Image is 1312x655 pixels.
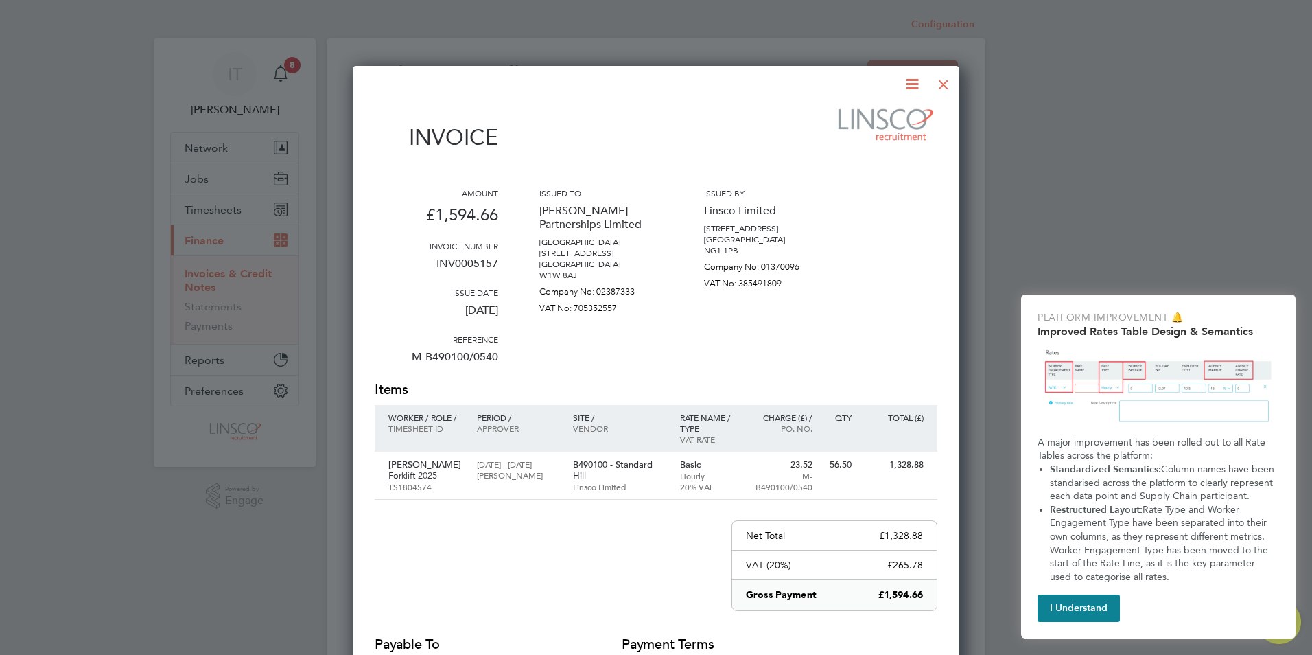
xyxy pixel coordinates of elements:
h3: Reference [375,334,498,345]
p: Charge (£) / [753,412,812,423]
p: Platform Improvement 🔔 [1038,311,1279,325]
p: Site / [573,412,666,423]
p: 20% VAT [680,481,740,492]
p: £1,328.88 [879,529,923,542]
p: [GEOGRAPHIC_DATA] [539,237,663,248]
p: VAT No: 385491809 [704,273,828,289]
img: linsco-logo-remittance.png [831,104,937,145]
div: Improved Rate Table Semantics [1021,295,1296,639]
p: 1,328.88 [865,459,924,470]
p: Net Total [746,529,785,542]
p: £265.78 [887,559,923,571]
h3: Issued to [539,187,663,198]
p: [PERSON_NAME] Partnerships Limited [539,198,663,237]
p: £1,594.66 [375,198,498,240]
p: Basic [680,459,740,470]
h3: Issued by [704,187,828,198]
img: Updated Rates Table Design & Semantics [1038,343,1279,430]
p: B490100 - Standard Hill [573,459,666,481]
h1: Invoice [375,124,498,150]
p: [STREET_ADDRESS] [704,223,828,234]
p: VAT (20%) [746,559,791,571]
strong: Restructured Layout: [1050,504,1143,516]
p: [DATE] [375,298,498,334]
p: [PERSON_NAME] [477,470,559,481]
p: VAT rate [680,434,740,445]
p: [GEOGRAPHIC_DATA] [539,259,663,270]
p: Period / [477,412,559,423]
h2: Payable to [375,635,581,654]
p: Forklift 2025 [388,470,463,481]
p: TS1804574 [388,481,463,492]
p: Company No: 02387333 [539,281,663,297]
p: INV0005157 [375,251,498,287]
p: Linsco Limited [573,481,666,492]
h2: Improved Rates Table Design & Semantics [1038,325,1279,338]
p: Approver [477,423,559,434]
span: Column names have been standarised across the platform to clearly represent each data point and S... [1050,463,1277,502]
h3: Invoice number [375,240,498,251]
p: Company No: 01370096 [704,256,828,273]
p: Worker / Role / [388,412,463,423]
h3: Amount [375,187,498,198]
p: Timesheet ID [388,423,463,434]
p: QTY [826,412,852,423]
p: A major improvement has been rolled out to all Rate Tables across the platform: [1038,436,1279,463]
p: M-B490100/0540 [753,470,812,492]
span: Rate Type and Worker Engagement Type have been separated into their own columns, as they represen... [1050,504,1271,583]
strong: Standardized Semantics: [1050,463,1161,475]
p: Linsco Limited [704,198,828,223]
p: [STREET_ADDRESS] [539,248,663,259]
p: 23.52 [753,459,812,470]
h3: Issue date [375,287,498,298]
p: Gross Payment [746,588,817,602]
h2: Items [375,380,937,400]
p: [DATE] - [DATE] [477,459,559,470]
p: W1W 8AJ [539,270,663,281]
p: Vendor [573,423,666,434]
p: Po. No. [753,423,812,434]
p: Hourly [680,470,740,481]
p: 56.50 [826,459,852,470]
p: [GEOGRAPHIC_DATA] [704,234,828,245]
p: NG1 1PB [704,245,828,256]
p: Rate name / type [680,412,740,434]
p: £1,594.66 [878,588,923,602]
p: VAT No: 705352557 [539,297,663,314]
h2: Payment terms [622,635,745,654]
p: Total (£) [865,412,924,423]
button: I Understand [1038,595,1120,622]
p: M-B490100/0540 [375,345,498,380]
p: [PERSON_NAME] [388,459,463,470]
